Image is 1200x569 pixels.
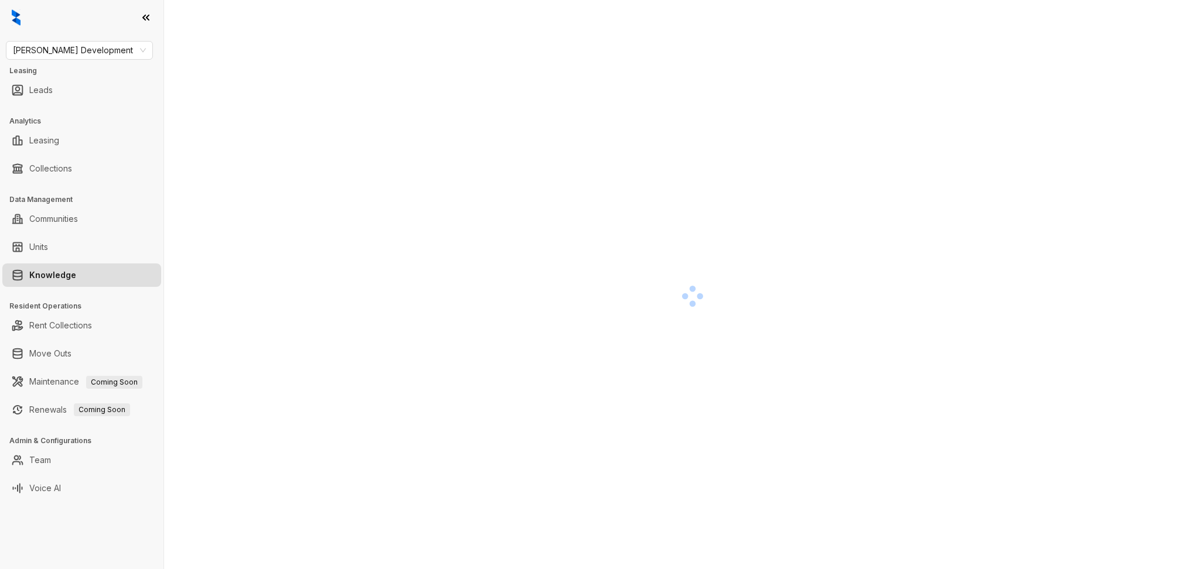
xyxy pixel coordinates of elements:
[9,66,163,76] h3: Leasing
[2,477,161,500] li: Voice AI
[2,398,161,421] li: Renewals
[29,398,130,421] a: RenewalsComing Soon
[9,116,163,126] h3: Analytics
[9,194,163,205] h3: Data Management
[29,129,59,152] a: Leasing
[2,314,161,337] li: Rent Collections
[2,207,161,231] li: Communities
[29,263,76,287] a: Knowledge
[29,342,71,365] a: Move Outs
[29,314,92,337] a: Rent Collections
[9,301,163,311] h3: Resident Operations
[9,436,163,446] h3: Admin & Configurations
[2,370,161,393] li: Maintenance
[86,376,142,389] span: Coming Soon
[12,9,21,26] img: logo
[2,448,161,472] li: Team
[74,403,130,416] span: Coming Soon
[29,78,53,102] a: Leads
[2,342,161,365] li: Move Outs
[2,78,161,102] li: Leads
[29,207,78,231] a: Communities
[29,235,48,259] a: Units
[2,129,161,152] li: Leasing
[2,157,161,180] li: Collections
[29,448,51,472] a: Team
[2,263,161,287] li: Knowledge
[29,157,72,180] a: Collections
[13,42,146,59] span: Davis Development
[2,235,161,259] li: Units
[29,477,61,500] a: Voice AI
